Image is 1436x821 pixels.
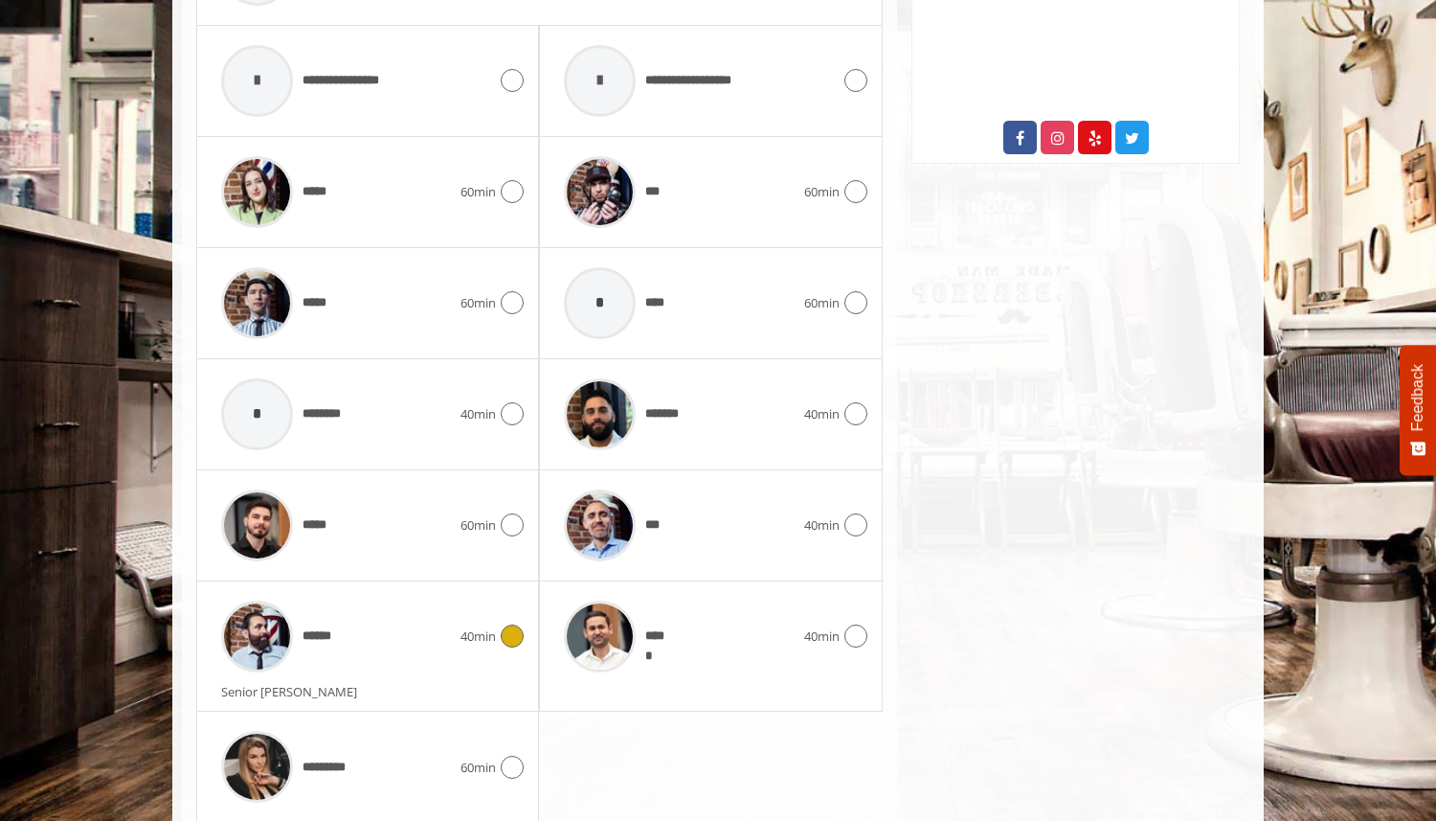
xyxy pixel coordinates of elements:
[460,182,496,202] span: 60min
[460,627,496,647] span: 40min
[460,758,496,778] span: 60min
[1409,364,1426,431] span: Feedback
[804,182,840,202] span: 60min
[460,293,496,313] span: 60min
[221,683,367,700] span: Senior [PERSON_NAME]
[804,404,840,424] span: 40min
[804,627,840,647] span: 40min
[460,404,496,424] span: 40min
[460,515,496,536] span: 60min
[804,515,840,536] span: 40min
[804,293,840,313] span: 60min
[1400,345,1436,475] button: Feedback - Show survey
